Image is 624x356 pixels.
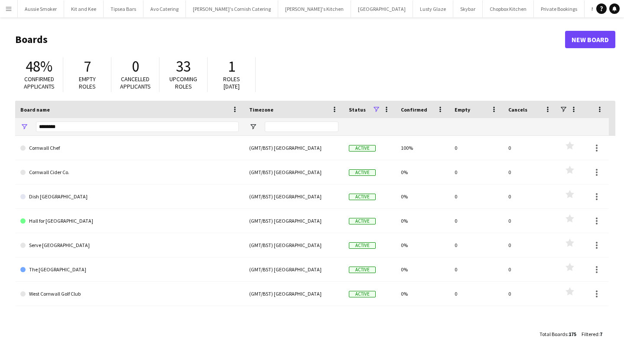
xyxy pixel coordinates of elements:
span: Active [349,145,376,152]
a: Cornwall Cider Co. [20,160,239,185]
div: 0 [449,160,503,184]
div: 0% [396,160,449,184]
button: Open Filter Menu [249,123,257,131]
div: (GMT/BST) [GEOGRAPHIC_DATA] [244,233,344,257]
span: 48% [26,57,52,76]
div: 0% [396,185,449,208]
div: 0% [396,257,449,281]
span: Upcoming roles [169,75,197,90]
button: Skybar [453,0,483,17]
div: 0 [503,282,557,306]
span: Active [349,242,376,249]
div: : [539,326,576,343]
div: : [582,326,602,343]
span: Status [349,106,366,113]
div: 0 [503,136,557,160]
span: Active [349,291,376,297]
span: Empty roles [79,75,96,90]
div: 100% [396,136,449,160]
span: Confirmed [401,106,427,113]
div: (GMT/BST) [GEOGRAPHIC_DATA] [244,136,344,160]
span: Cancels [508,106,527,113]
div: 0 [449,185,503,208]
div: 0% [396,209,449,233]
div: 0 [449,257,503,281]
span: 33 [176,57,191,76]
span: Filtered [582,331,598,337]
div: (GMT/BST) [GEOGRAPHIC_DATA] [244,282,344,306]
span: 7 [84,57,91,76]
span: Board name [20,106,50,113]
span: Active [349,169,376,176]
button: Lusty Glaze [413,0,453,17]
span: 1 [228,57,235,76]
div: 0% [396,233,449,257]
button: Chopbox Kitchen [483,0,534,17]
div: 0 [503,233,557,257]
button: Aussie Smoker [18,0,64,17]
button: Tipsea Bars [104,0,143,17]
span: 7 [600,331,602,337]
h1: Boards [15,33,565,46]
button: Kit and Kee [64,0,104,17]
span: Cancelled applicants [120,75,151,90]
div: (GMT/BST) [GEOGRAPHIC_DATA] [244,257,344,281]
div: 0 [449,282,503,306]
button: [GEOGRAPHIC_DATA] [351,0,413,17]
span: Active [349,218,376,224]
span: Confirmed applicants [24,75,55,90]
span: Active [349,267,376,273]
button: [PERSON_NAME]'s Kitchen [278,0,351,17]
input: Board name Filter Input [36,122,239,132]
div: 0 [503,257,557,281]
span: 175 [569,331,576,337]
a: Serve [GEOGRAPHIC_DATA] [20,233,239,257]
div: 0% [396,282,449,306]
a: The [GEOGRAPHIC_DATA] [20,257,239,282]
div: (GMT/BST) [GEOGRAPHIC_DATA] [244,209,344,233]
div: 0 [449,209,503,233]
button: Open Filter Menu [20,123,28,131]
div: 0 [449,233,503,257]
button: Private Bookings [534,0,585,17]
input: Timezone Filter Input [265,122,338,132]
a: Hall for [GEOGRAPHIC_DATA] [20,209,239,233]
span: 0 [132,57,139,76]
button: Avo Catering [143,0,186,17]
span: Roles [DATE] [223,75,240,90]
a: Dish [GEOGRAPHIC_DATA] [20,185,239,209]
div: (GMT/BST) [GEOGRAPHIC_DATA] [244,160,344,184]
span: Empty [455,106,470,113]
a: West Cornwall Golf Club [20,282,239,306]
div: (GMT/BST) [GEOGRAPHIC_DATA] [244,185,344,208]
div: 0 [503,160,557,184]
div: 0 [503,185,557,208]
div: 0 [503,209,557,233]
button: [PERSON_NAME]'s Cornish Catering [186,0,278,17]
span: Active [349,194,376,200]
a: New Board [565,31,615,48]
a: Cornwall Chef [20,136,239,160]
span: Timezone [249,106,273,113]
div: 0 [449,136,503,160]
span: Total Boards [539,331,567,337]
